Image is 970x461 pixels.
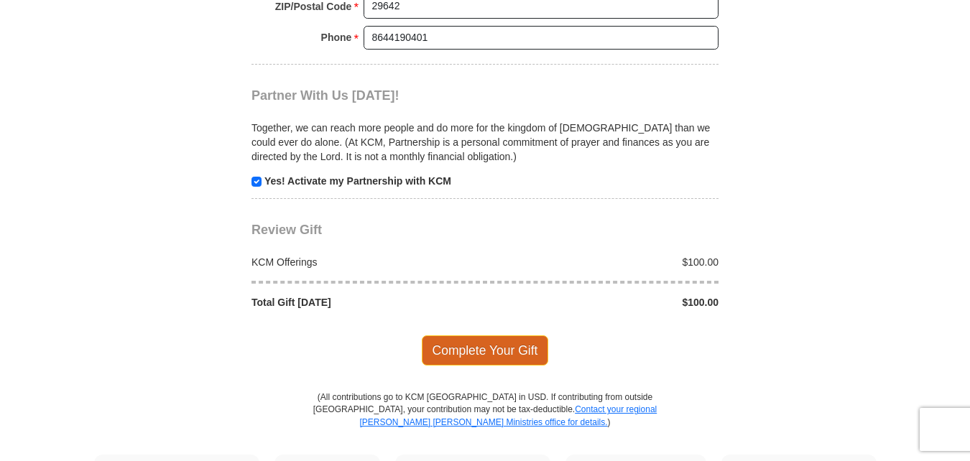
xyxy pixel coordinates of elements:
strong: Yes! Activate my Partnership with KCM [264,175,451,187]
strong: Phone [321,27,352,47]
div: $100.00 [485,295,726,309]
div: Total Gift [DATE] [244,295,486,309]
div: KCM Offerings [244,255,486,269]
span: Partner With Us [DATE]! [251,88,399,103]
span: Complete Your Gift [422,335,549,365]
a: Contact your regional [PERSON_NAME] [PERSON_NAME] Ministries office for details. [359,404,657,427]
span: Review Gift [251,223,322,237]
p: (All contributions go to KCM [GEOGRAPHIC_DATA] in USD. If contributing from outside [GEOGRAPHIC_D... [313,391,657,454]
p: Together, we can reach more people and do more for the kingdom of [DEMOGRAPHIC_DATA] than we coul... [251,121,719,164]
div: $100.00 [485,255,726,269]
